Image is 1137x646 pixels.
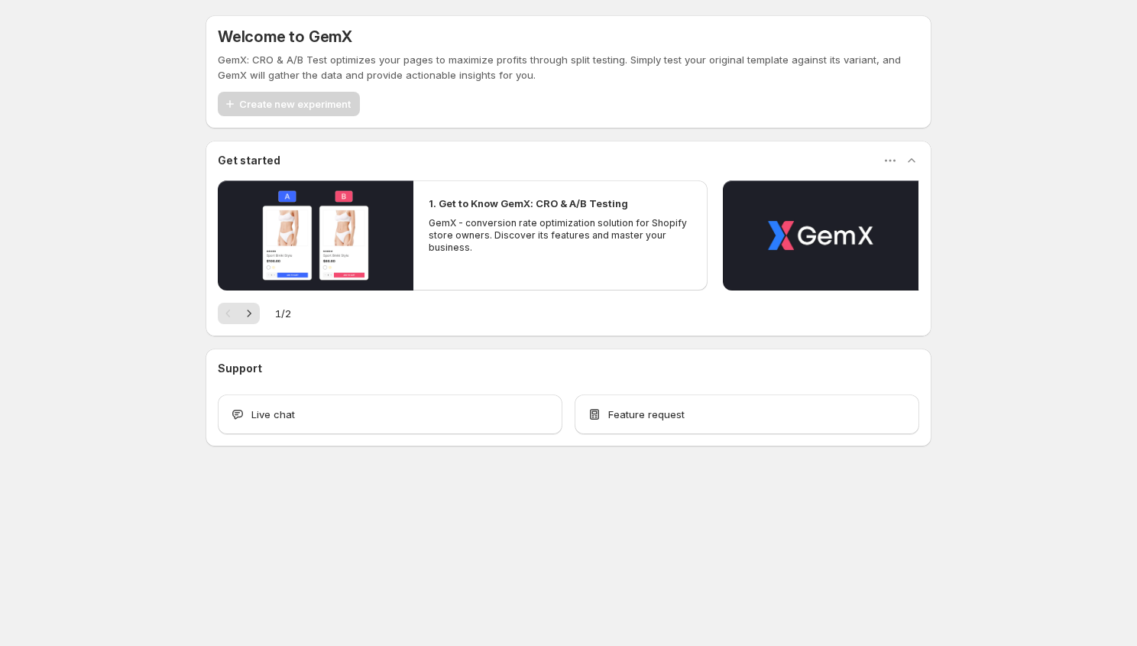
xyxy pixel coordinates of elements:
p: GemX - conversion rate optimization solution for Shopify store owners. Discover its features and ... [429,217,692,254]
span: Feature request [608,407,685,422]
p: GemX: CRO & A/B Test optimizes your pages to maximize profits through split testing. Simply test ... [218,52,919,83]
button: Play video [723,180,918,291]
h5: Welcome to GemX [218,28,352,46]
span: Live chat [251,407,295,422]
span: 1 / 2 [275,306,291,321]
nav: Pagination [218,303,260,324]
h2: 1. Get to Know GemX: CRO & A/B Testing [429,196,628,211]
button: Play video [218,180,413,291]
h3: Get started [218,153,280,168]
button: Next [238,303,260,324]
h3: Support [218,361,262,376]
